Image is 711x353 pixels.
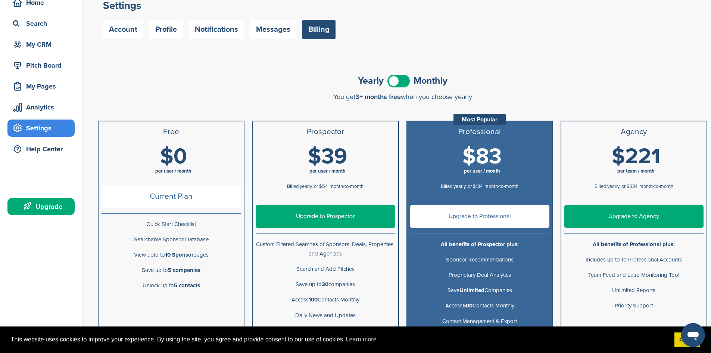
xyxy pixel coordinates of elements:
span: per user / month [309,168,346,174]
b: All benefits of Professional plus: [593,241,675,248]
b: Unlimited [459,287,484,294]
span: per team / month [617,168,655,174]
p: Priority Support [564,301,704,310]
span: Billed yearly, or $134 [441,183,483,189]
p: Access Contacts Monthly [256,295,395,304]
p: View upto to pages [102,250,241,260]
a: Upgrade [7,198,75,215]
a: Pitch Board [7,57,75,74]
span: Current Plan [102,185,241,208]
b: 5 companies [168,267,200,273]
div: Search [11,17,75,30]
span: Billed yearly, or $54 [287,183,328,189]
p: Access Contacts Monthly [410,301,549,310]
a: Upgrade to Professional [410,205,549,228]
a: Analytics [7,99,75,116]
p: Proprietary Deal Analytics [410,270,549,280]
div: Upgrade [11,200,75,213]
a: dismiss cookie message [674,332,700,347]
p: Unlock up to [102,281,241,290]
b: 100 [309,296,318,303]
span: This website uses cookies to improve your experience. By using the site, you agree and provide co... [11,334,668,345]
p: Custom Filtered Searches of Sponsors, Deals, Properties, and Agencies [256,240,395,258]
iframe: Button to launch messaging window [681,323,705,347]
p: Save up to companies [256,280,395,289]
span: month-to-month [330,183,364,189]
a: Billing [302,20,336,39]
span: $83 [462,143,502,170]
p: Save up to [102,266,241,275]
p: Unlimited Reports [564,286,704,295]
span: $0 [160,143,187,170]
a: Account [103,20,143,39]
b: 10 Sponsor [165,251,193,258]
h3: Prospector [256,127,395,136]
span: 3+ months free [355,93,401,101]
span: $39 [308,143,347,170]
a: Notifications [189,20,244,39]
a: Upgrade to Prospector [256,205,395,228]
h3: Free [102,127,241,136]
div: Help Center [11,142,75,156]
p: Daily News and Updates [256,311,395,320]
a: learn more about cookies [345,334,378,345]
b: All benefits of Prospector plus: [441,241,519,248]
a: Profile [149,20,183,39]
span: Billed yearly, or $334 [595,183,637,189]
a: Messages [250,20,296,39]
h3: Agency [564,127,704,136]
p: Save Companies [410,286,549,295]
p: Includes up to 10 Professional Accounts [564,255,704,264]
span: per user / month [464,168,500,174]
span: month-to-month [484,183,518,189]
b: 500 [462,302,473,309]
p: Searchable Sponsor Database [102,235,241,244]
a: Search [7,15,75,32]
h3: Professional [410,127,549,136]
a: My CRM [7,36,75,53]
p: Sponsor Recommendations [410,255,549,264]
div: Pitch Board [11,59,75,72]
a: My Pages [7,78,75,95]
p: Team Feed and Lead Monitoring Tool [564,270,704,280]
b: 30 [322,281,328,288]
span: month-to-month [639,183,673,189]
span: $221 [612,143,660,170]
div: Most Popular [453,114,506,125]
span: per user / month [155,168,191,174]
p: Quick Start Checklist [102,220,241,229]
a: Settings [7,120,75,137]
p: Contact Management & Export [410,317,549,326]
div: Analytics [11,100,75,114]
span: Yearly [358,76,384,86]
a: Help Center [7,140,75,158]
div: My CRM [11,38,75,51]
div: Settings [11,121,75,135]
div: You get when you choose yearly [98,93,707,100]
div: My Pages [11,80,75,93]
a: Upgrade to Agency [564,205,704,228]
span: Monthly [414,76,448,86]
b: 5 contacts [174,282,200,289]
p: Search and Add Pitches [256,264,395,274]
